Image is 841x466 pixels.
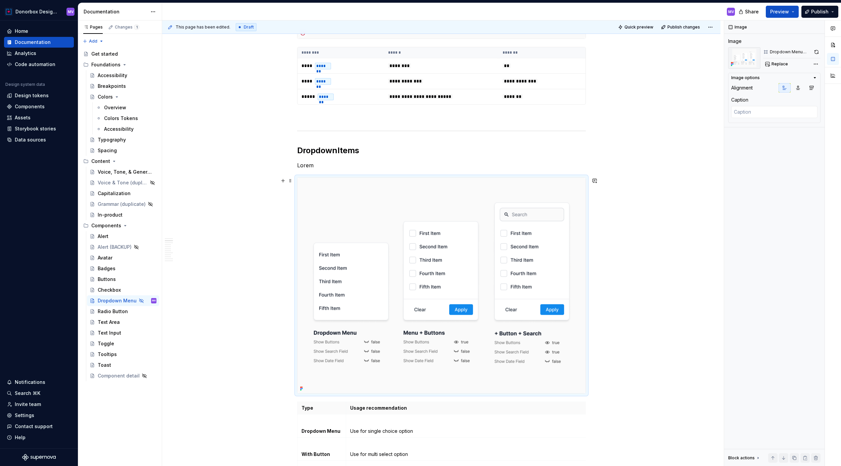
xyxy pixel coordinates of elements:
[301,428,340,434] strong: Dropdown Menu
[87,252,159,263] a: Avatar
[4,377,74,388] button: Notifications
[15,8,58,15] div: Donorbox Design System
[728,47,760,69] img: 35aa0c2e-c6f2-4648-bde9-eb63ac790cd9.png
[91,61,121,68] div: Foundations
[4,388,74,399] button: Search ⌘K
[728,455,755,461] div: Block actions
[87,70,159,81] a: Accessibility
[176,24,230,30] span: This page has been edited.
[104,115,138,122] div: Colors Tokens
[81,220,159,231] div: Components
[4,421,74,432] button: Contact support
[301,451,330,457] strong: With Button
[4,134,74,145] a: Data sources
[152,297,156,304] div: MV
[81,49,159,381] div: Page tree
[667,24,700,30] span: Publish changes
[4,48,74,59] a: Analytics
[731,97,748,103] div: Caption
[15,434,26,441] div: Help
[87,349,159,360] a: Tooltips
[89,39,97,44] span: Add
[772,61,788,67] span: Replace
[98,330,121,336] div: Text Input
[15,390,40,397] div: Search ⌘K
[98,372,140,379] div: Component detail
[87,263,159,274] a: Badges
[87,167,159,177] a: Voice, Tone, & General Guidelines
[87,306,159,317] a: Radio Button
[134,24,139,30] span: 1
[297,145,586,156] h2: Items
[624,24,653,30] span: Quick preview
[84,8,147,15] div: Documentation
[87,177,159,188] a: Voice & Tone (duplicate)
[104,126,134,132] div: Accessibility
[98,362,111,368] div: Toast
[297,145,337,155] strong: Dropdown
[1,4,77,19] button: Donorbox Design SystemMV
[350,405,407,411] strong: Usage recommendation
[81,37,106,46] button: Add
[81,49,159,59] a: Get started
[98,147,117,154] div: Spacing
[87,81,159,92] a: Breakpoints
[93,124,159,134] a: Accessibility
[735,6,763,18] button: Share
[98,233,108,240] div: Alert
[98,319,120,326] div: Text Area
[87,317,159,328] a: Text Area
[350,428,589,434] p: Use for single choice option
[87,328,159,338] a: Text Input
[15,423,53,430] div: Contact support
[87,210,159,220] a: In-product
[87,370,159,381] a: Component detail
[5,8,13,16] img: 17077652-375b-4f2c-92b0-528c72b71ea0.png
[659,22,703,32] button: Publish changes
[15,61,55,68] div: Code automation
[22,454,56,461] svg: Supernova Logo
[4,399,74,410] a: Invite team
[5,82,45,87] div: Design system data
[98,297,137,304] div: Dropdown Menu
[4,432,74,443] button: Help
[244,24,254,30] span: Draft
[87,242,159,252] a: Alert (BACKUP)
[770,49,811,55] div: Dropdown Menu Variants
[98,265,115,272] div: Badges
[4,112,74,123] a: Assets
[87,134,159,145] a: Typography
[297,178,586,393] img: 35aa0c2e-c6f2-4648-bde9-eb63ac790cd9.png
[91,158,110,165] div: Content
[616,22,656,32] button: Quick preview
[15,92,49,99] div: Design tokens
[4,101,74,112] a: Components
[91,222,121,229] div: Components
[770,8,789,15] span: Preview
[731,75,817,80] button: Image options
[731,84,753,91] div: Alignment
[728,9,734,14] div: MV
[728,38,742,45] div: Image
[15,103,45,110] div: Components
[4,26,74,37] a: Home
[15,50,36,57] div: Analytics
[68,9,74,14] div: MV
[87,285,159,295] a: Checkbox
[98,136,126,143] div: Typography
[87,338,159,349] a: Toggle
[87,274,159,285] a: Buttons
[763,59,791,69] button: Replace
[87,199,159,210] a: Grammar (duplicate)
[4,123,74,134] a: Storybook stories
[731,75,760,80] div: Image options
[297,161,586,169] p: Lorem
[15,114,31,121] div: Assets
[98,212,123,218] div: In-product
[87,145,159,156] a: Spacing
[104,104,126,111] div: Overview
[87,92,159,102] a: Colors
[81,156,159,167] div: Content
[98,351,117,358] div: Tooltips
